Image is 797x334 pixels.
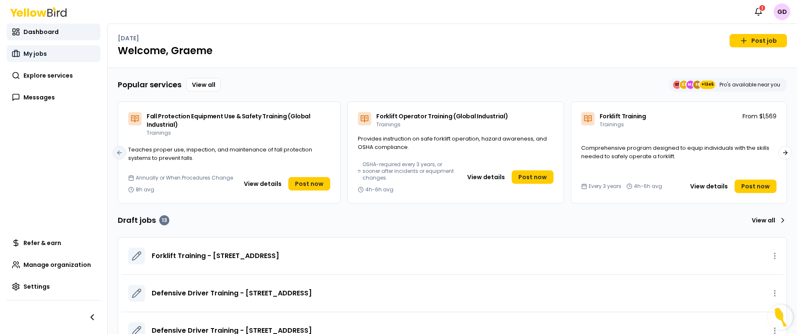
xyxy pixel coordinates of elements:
span: Explore services [23,71,73,80]
span: Refer & earn [23,239,61,247]
span: GD [774,3,790,20]
a: Post now [512,170,554,184]
span: Post now [295,180,323,188]
span: Teaches proper use, inspection, and maintenance of fall protection systems to prevent falls. [128,146,312,162]
span: Annually or When Procedures Change [136,175,233,181]
span: MJ [686,81,695,89]
h1: Welcome, Graeme [118,44,787,57]
span: OSHA-required every 3 years, or sooner after incidents or equipment changes. [362,161,459,181]
button: View details [462,170,510,184]
span: Fall Protection Equipment Use & Safety Training (Global Industrial) [147,112,311,129]
a: Post now [288,177,330,190]
a: Post job [730,34,787,47]
a: Forklift Training - [STREET_ADDRESS] [152,251,279,261]
span: Forklift Operator Training (Global Industrial) [376,112,508,120]
span: CE [680,81,688,89]
span: EE [673,81,681,89]
h3: Popular services [118,79,181,91]
a: Manage organization [7,256,101,273]
span: Trainings [600,121,624,128]
button: Open Resource Center [768,305,793,330]
span: Provides instruction on safe forklift operation, hazard awareness, and OSHA compliance. [358,135,547,151]
span: Dashboard [23,28,59,36]
span: 4h-6h avg [365,186,393,193]
a: View all [186,78,221,91]
span: Post now [518,173,547,181]
span: Settings [23,282,50,291]
span: Trainings [147,129,171,136]
button: 1 [750,3,767,20]
span: 8h avg [136,186,154,193]
span: Forklift Training [600,112,646,120]
span: +1345 [701,81,714,89]
a: Defensive Driver Training - [STREET_ADDRESS] [152,288,312,298]
span: SE [693,81,701,89]
span: 4h-6h avg [634,183,662,190]
span: Every 3 years [589,183,621,190]
div: 13 [159,215,169,225]
span: Comprehensive program designed to equip individuals with the skills needed to safely operate a fo... [581,144,769,160]
h3: Draft jobs [118,214,169,226]
p: From $1,569 [743,112,776,120]
p: Pro's available near you [719,81,780,88]
a: Dashboard [7,23,101,40]
a: My jobs [7,45,101,62]
span: Post now [741,182,770,190]
div: 1 [758,4,766,12]
button: View details [685,180,733,193]
a: Explore services [7,67,101,84]
p: [DATE] [118,34,139,42]
span: Messages [23,93,55,102]
a: Messages [7,89,101,106]
a: Refer & earn [7,235,101,251]
a: Settings [7,278,101,295]
a: Post now [735,180,776,193]
span: My jobs [23,50,47,58]
button: View details [239,177,287,190]
span: Manage organization [23,261,91,269]
span: Trainings [376,121,401,128]
a: View all [748,214,787,227]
